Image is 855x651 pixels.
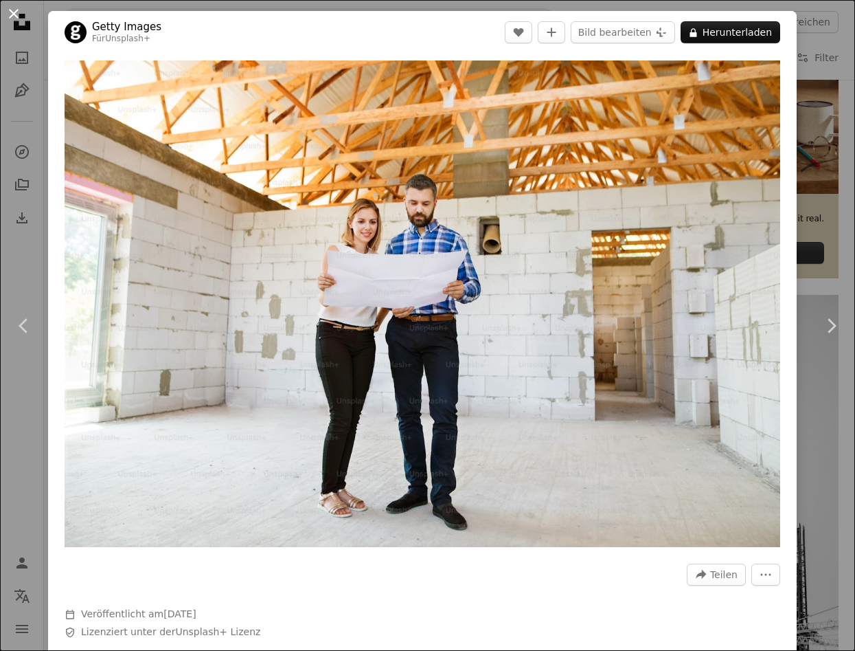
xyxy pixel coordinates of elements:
a: Getty Images [92,20,161,34]
a: Unsplash+ Lizenz [175,626,260,637]
button: Weitere Aktionen [751,564,780,586]
span: Teilen [710,564,738,585]
span: Veröffentlicht am [81,608,196,619]
img: Zum Profil von Getty Images [65,21,87,43]
button: Dieses Bild teilen [687,564,746,586]
span: Lizenziert unter der [81,626,260,639]
img: Junge Paare oder Architekten oder Bauingenieure schauen sich die Pläne des neuen Hauses an und di... [65,60,780,547]
button: Dieses Bild heranzoomen [65,60,780,547]
button: Herunterladen [681,21,780,43]
button: Zu Kollektion hinzufügen [538,21,565,43]
a: Unsplash+ [105,34,150,43]
time: 18. April 2023 um 15:16:33 MESZ [163,608,196,619]
div: Für [92,34,161,45]
a: Weiter [807,260,855,392]
button: Gefällt mir [505,21,532,43]
button: Bild bearbeiten [571,21,675,43]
